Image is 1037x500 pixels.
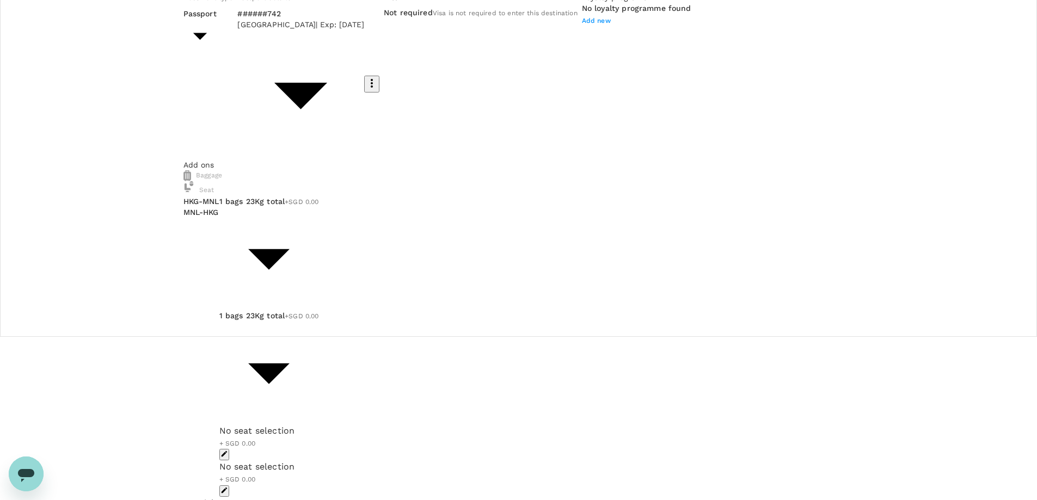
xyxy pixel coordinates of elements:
p: HKG - MNL [183,196,219,207]
span: Add new [582,17,611,24]
span: + SGD 0.00 [219,476,256,483]
div: 1 bags 23Kg total+SGD 0.00 [219,310,319,322]
p: Not required [384,7,433,18]
div: Seat [183,181,214,196]
span: 1 bags 23Kg total [219,197,285,206]
iframe: Button to launch messaging window [9,456,44,491]
img: baggage-icon [183,170,191,181]
div: No seat selection [219,424,319,437]
p: MNL - HKG [183,207,219,218]
span: 1 bags 23Kg total [219,311,285,320]
div: 1 bags 23Kg total+SGD 0.00 [219,196,319,208]
p: ######742 [237,8,364,19]
div: No seat selection [219,460,319,473]
span: Visa is not required to enter this destination [433,9,578,17]
p: Passport [183,8,217,19]
img: baggage-icon [183,181,194,192]
span: + SGD 0.00 [219,440,256,447]
span: +SGD 0.00 [285,198,318,206]
div: ######742[GEOGRAPHIC_DATA]| Exp: [DATE] [237,8,364,30]
span: +SGD 0.00 [285,312,318,320]
h6: No loyalty programme found [582,3,691,15]
div: Baggage [183,170,854,181]
p: Add ons [183,159,854,170]
span: [GEOGRAPHIC_DATA] | Exp: [DATE] [237,20,364,29]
